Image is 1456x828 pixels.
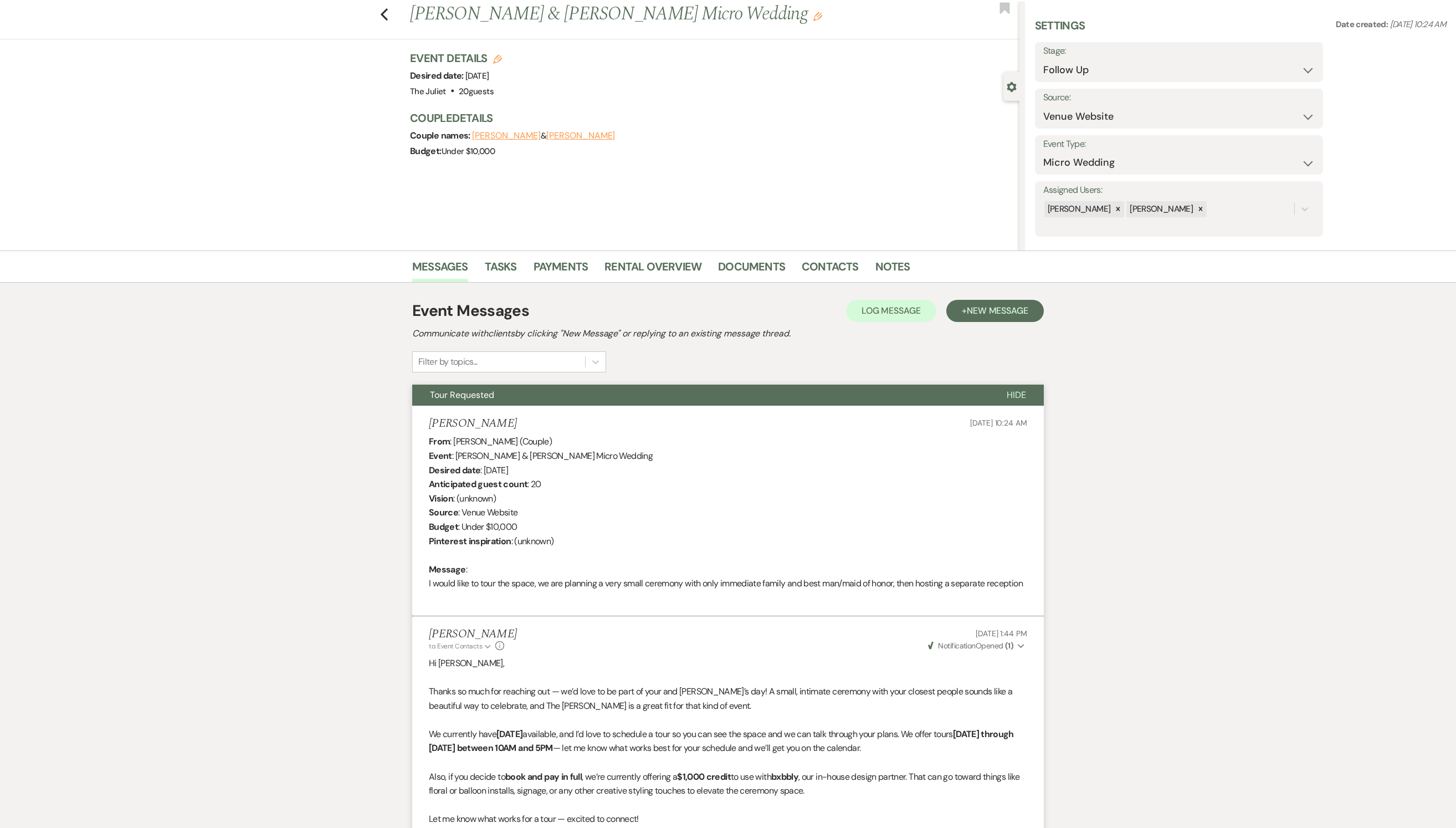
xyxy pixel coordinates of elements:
a: Tasks [485,258,517,282]
h3: Event Details [410,50,502,66]
b: Source [429,507,458,518]
span: [DATE] 10:24 AM [1390,19,1446,30]
span: The Juliet [410,86,446,97]
b: Event [429,450,452,462]
h2: Communicate with clients by clicking "New Message" or replying to an existing message thread. [412,327,1044,340]
div: : [PERSON_NAME] (Couple) : [PERSON_NAME] & [PERSON_NAME] Micro Wedding : [DATE] : 20 : (unknown) ... [429,435,1027,605]
a: Payments [534,258,588,282]
p: Also, if you decide to [429,770,1027,798]
button: Tour Requested [412,385,989,406]
span: Log Message [862,305,921,316]
button: [PERSON_NAME] [472,131,541,140]
a: Notes [875,258,910,282]
button: Close lead details [1007,81,1017,91]
span: New Message [967,305,1028,316]
span: Couple names: [410,130,472,141]
div: Filter by topics... [418,355,478,369]
strong: bxbbly [771,771,798,783]
a: Contacts [802,258,859,282]
strong: ( 1 ) [1005,641,1013,651]
b: Desired date [429,464,480,476]
span: available, and I’d love to schedule a tour so you can see the space and we can talk through your ... [522,728,952,740]
h5: [PERSON_NAME] [429,417,517,431]
button: [PERSON_NAME] [546,131,615,140]
h1: Event Messages [412,299,529,323]
label: Source: [1043,90,1315,106]
span: Under $10,000 [442,146,495,157]
span: [DATE] [465,70,489,81]
span: Tour Requested [430,389,494,401]
span: Desired date: [410,70,465,81]
span: to: Event Contacts [429,642,482,651]
span: 20 guests [459,86,494,97]
button: +New Message [946,300,1044,322]
span: Hide [1007,389,1026,401]
button: to: Event Contacts [429,641,493,651]
span: Date created: [1336,19,1390,30]
div: [PERSON_NAME] [1126,201,1194,217]
strong: [DATE] [496,728,522,740]
a: Messages [412,258,468,282]
span: Budget: [410,145,442,157]
b: Message [429,564,466,575]
span: Notification [938,641,975,651]
span: — let me know what works best for your schedule and we’ll get you on the calendar. [553,742,861,754]
span: We currently have [429,728,496,740]
button: Edit [813,11,822,21]
a: Documents [718,258,785,282]
div: [PERSON_NAME] [1044,201,1112,217]
button: Log Message [846,300,936,322]
label: Assigned Users: [1043,182,1315,198]
h3: Settings [1035,18,1085,42]
b: Anticipated guest count [429,478,527,490]
h3: Couple Details [410,110,1008,126]
a: Rental Overview [604,258,701,282]
span: [DATE] 10:24 AM [970,418,1027,428]
p: Let me know what works for a tour — excited to connect! [429,812,1027,826]
span: , we’re currently offering a [582,771,677,783]
h5: [PERSON_NAME] [429,627,517,641]
button: NotificationOpened (1) [926,640,1027,652]
span: Thanks so much for reaching out — we’d love to be part of your and [PERSON_NAME]’s day! A small, ... [429,686,1012,712]
label: Event Type: [1043,136,1315,152]
span: Hi [PERSON_NAME], [429,657,504,669]
span: & [472,130,615,141]
label: Stage: [1043,43,1315,59]
span: [DATE] 1:44 PM [976,628,1027,638]
span: to use with [731,771,771,783]
strong: book and pay in full [505,771,582,783]
h1: [PERSON_NAME] & [PERSON_NAME] Micro Wedding [410,1,893,28]
button: Hide [989,385,1044,406]
b: Pinterest inspiration [429,535,511,547]
b: Vision [429,493,453,504]
strong: $1,000 credit [677,771,731,783]
span: Opened [928,641,1013,651]
b: Budget [429,521,458,533]
b: From [429,436,450,447]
